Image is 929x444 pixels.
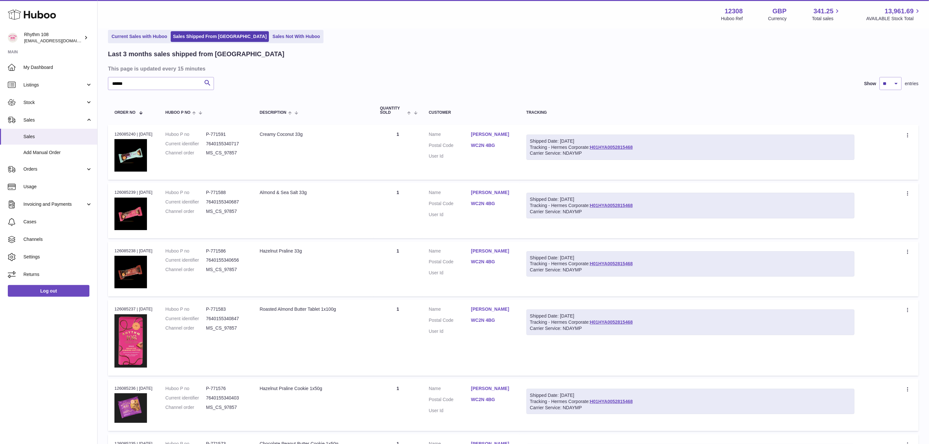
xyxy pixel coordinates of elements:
div: Carrier Service: NDAYMP [530,405,851,411]
dt: Current identifier [166,199,206,205]
td: 1 [374,125,422,180]
div: Hazelnut Praline Cookie 1x50g [260,385,367,392]
dd: MS_CS_97857 [206,208,247,215]
a: 13,961.69 AVAILABLE Stock Total [866,7,921,22]
span: Sales [23,117,86,123]
a: [PERSON_NAME] [471,189,513,196]
dt: Postal Code [429,259,471,267]
dt: Name [429,189,471,197]
img: 123081684745685.jpg [114,256,147,288]
dt: Channel order [166,150,206,156]
img: 123081684745648.jpg [114,198,147,230]
span: Total sales [812,16,841,22]
dt: Name [429,248,471,256]
dd: 7640155340717 [206,141,247,147]
div: Roasted Almond Butter Tablet 1x100g [260,306,367,312]
dt: Name [429,131,471,139]
dt: Name [429,306,471,314]
dt: Current identifier [166,316,206,322]
dt: Channel order [166,325,206,331]
td: 1 [374,300,422,376]
span: My Dashboard [23,64,92,71]
div: Tracking [526,111,855,115]
a: WC2N 4BG [471,201,513,207]
a: 341.25 Total sales [812,7,841,22]
strong: GBP [773,7,787,16]
span: Stock [23,99,86,106]
dt: User Id [429,153,471,159]
dd: 7640155340656 [206,257,247,263]
a: H01HYA0052815468 [590,261,633,266]
a: [PERSON_NAME] [471,248,513,254]
span: Description [260,111,286,115]
a: [PERSON_NAME] [471,306,513,312]
span: entries [905,81,919,87]
div: 126085238 | [DATE] [114,248,153,254]
span: 13,961.69 [885,7,914,16]
h3: This page is updated every 15 minutes [108,65,917,72]
a: WC2N 4BG [471,142,513,149]
a: WC2N 4BG [471,259,513,265]
td: 1 [374,183,422,238]
dt: Current identifier [166,257,206,263]
div: Tracking - Hermes Corporate: [526,251,855,277]
label: Show [864,81,876,87]
dd: P-771588 [206,189,247,196]
dd: MS_CS_97857 [206,325,247,331]
dt: Channel order [166,404,206,411]
div: Almond & Sea Salt 33g [260,189,367,196]
div: Shipped Date: [DATE] [530,138,851,144]
div: Shipped Date: [DATE] [530,313,851,319]
span: Orders [23,166,86,172]
dd: P-771591 [206,131,247,137]
dd: 7640155340687 [206,199,247,205]
dd: P-771583 [206,306,247,312]
span: Quantity Sold [380,106,406,115]
dt: Postal Code [429,142,471,150]
span: Channels [23,236,92,242]
dt: Postal Code [429,201,471,208]
div: Carrier Service: NDAYMP [530,150,851,156]
a: [PERSON_NAME] [471,385,513,392]
dt: Huboo P no [166,385,206,392]
a: WC2N 4BG [471,397,513,403]
a: H01HYA0052815468 [590,203,633,208]
img: 123081684746041.JPG [114,393,147,423]
dt: User Id [429,408,471,414]
a: Sales Not With Huboo [270,31,322,42]
div: Tracking - Hermes Corporate: [526,135,855,160]
span: Usage [23,184,92,190]
img: 123081684745583.jpg [114,139,147,172]
div: Tracking - Hermes Corporate: [526,193,855,218]
span: Sales [23,134,92,140]
dt: Name [429,385,471,393]
dt: Current identifier [166,395,206,401]
a: Log out [8,285,89,297]
a: Sales Shipped From [GEOGRAPHIC_DATA] [171,31,269,42]
dd: MS_CS_97857 [206,150,247,156]
div: 126085239 | [DATE] [114,189,153,195]
span: Add Manual Order [23,150,92,156]
div: Huboo Ref [721,16,743,22]
dt: User Id [429,270,471,276]
div: 126085236 | [DATE] [114,385,153,391]
span: [EMAIL_ADDRESS][DOMAIN_NAME] [24,38,96,43]
dt: Huboo P no [166,189,206,196]
div: 126085240 | [DATE] [114,131,153,137]
dd: 7640155340403 [206,395,247,401]
dd: 7640155340847 [206,316,247,322]
span: 341.25 [814,7,833,16]
dt: Postal Code [429,317,471,325]
div: Customer [429,111,513,115]
div: Shipped Date: [DATE] [530,196,851,202]
dd: MS_CS_97857 [206,267,247,273]
dt: Huboo P no [166,248,206,254]
div: Creamy Coconut 33g [260,131,367,137]
div: Currency [768,16,787,22]
dd: P-771586 [206,248,247,254]
div: Carrier Service: NDAYMP [530,325,851,332]
dt: Channel order [166,267,206,273]
td: 1 [374,379,422,431]
a: [PERSON_NAME] [471,131,513,137]
a: WC2N 4BG [471,317,513,323]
